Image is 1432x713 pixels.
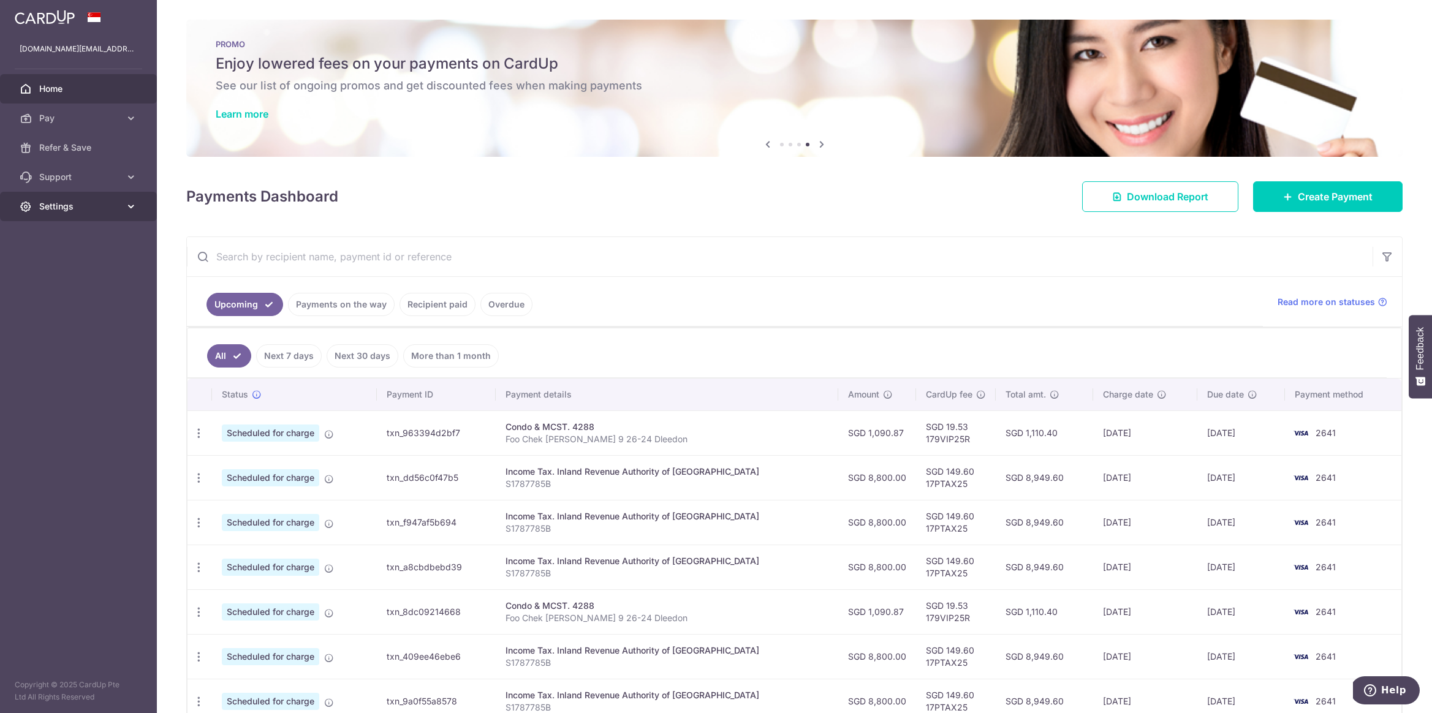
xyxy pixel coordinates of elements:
[838,500,916,545] td: SGD 8,800.00
[916,634,996,679] td: SGD 149.60 17PTAX25
[1316,651,1336,662] span: 2641
[1197,500,1285,545] td: [DATE]
[216,108,268,120] a: Learn more
[1289,426,1313,440] img: Bank Card
[1093,500,1197,545] td: [DATE]
[506,555,828,567] div: Income Tax. Inland Revenue Authority of [GEOGRAPHIC_DATA]
[838,455,916,500] td: SGD 8,800.00
[1316,428,1336,438] span: 2641
[1316,696,1336,706] span: 2641
[1207,388,1244,401] span: Due date
[506,522,828,535] p: S1787785B
[222,603,319,621] span: Scheduled for charge
[186,186,338,208] h4: Payments Dashboard
[926,388,972,401] span: CardUp fee
[996,634,1093,679] td: SGD 8,949.60
[206,293,283,316] a: Upcoming
[996,589,1093,634] td: SGD 1,110.40
[1093,545,1197,589] td: [DATE]
[916,455,996,500] td: SGD 149.60 17PTAX25
[506,689,828,701] div: Income Tax. Inland Revenue Authority of [GEOGRAPHIC_DATA]
[216,54,1373,74] h5: Enjoy lowered fees on your payments on CardUp
[1289,605,1313,619] img: Bank Card
[838,410,916,455] td: SGD 1,090.87
[39,200,120,213] span: Settings
[377,634,496,679] td: txn_409ee46ebe6
[1316,562,1336,572] span: 2641
[506,612,828,624] p: Foo Chek [PERSON_NAME] 9 26-24 Dleedon
[996,545,1093,589] td: SGD 8,949.60
[15,10,75,25] img: CardUp
[222,514,319,531] span: Scheduled for charge
[207,344,251,368] a: All
[20,43,137,55] p: [DOMAIN_NAME][EMAIL_ADDRESS][DOMAIN_NAME]
[506,510,828,522] div: Income Tax. Inland Revenue Authority of [GEOGRAPHIC_DATA]
[222,388,248,401] span: Status
[1103,388,1153,401] span: Charge date
[222,469,319,486] span: Scheduled for charge
[222,424,319,442] span: Scheduled for charge
[377,379,496,410] th: Payment ID
[496,379,838,410] th: Payment details
[216,39,1373,49] p: PROMO
[1289,649,1313,664] img: Bank Card
[916,500,996,545] td: SGD 149.60 17PTAX25
[506,466,828,478] div: Income Tax. Inland Revenue Authority of [GEOGRAPHIC_DATA]
[377,410,496,455] td: txn_963394d2bf7
[187,237,1373,276] input: Search by recipient name, payment id or reference
[222,648,319,665] span: Scheduled for charge
[848,388,879,401] span: Amount
[1253,181,1403,212] a: Create Payment
[216,78,1373,93] h6: See our list of ongoing promos and get discounted fees when making payments
[39,112,120,124] span: Pay
[1285,379,1401,410] th: Payment method
[186,20,1403,157] img: Latest Promos banner
[327,344,398,368] a: Next 30 days
[1197,545,1285,589] td: [DATE]
[1289,694,1313,709] img: Bank Card
[838,634,916,679] td: SGD 8,800.00
[1197,455,1285,500] td: [DATE]
[403,344,499,368] a: More than 1 month
[838,545,916,589] td: SGD 8,800.00
[377,500,496,545] td: txn_f947af5b694
[1316,472,1336,483] span: 2641
[838,589,916,634] td: SGD 1,090.87
[39,141,120,154] span: Refer & Save
[916,410,996,455] td: SGD 19.53 179VIP25R
[1298,189,1373,204] span: Create Payment
[1415,327,1426,370] span: Feedback
[377,455,496,500] td: txn_dd56c0f47b5
[1093,589,1197,634] td: [DATE]
[1197,589,1285,634] td: [DATE]
[506,478,828,490] p: S1787785B
[1278,296,1387,308] a: Read more on statuses
[996,455,1093,500] td: SGD 8,949.60
[1082,181,1238,212] a: Download Report
[1093,410,1197,455] td: [DATE]
[288,293,395,316] a: Payments on the way
[1409,315,1432,398] button: Feedback - Show survey
[377,589,496,634] td: txn_8dc09214668
[506,421,828,433] div: Condo & MCST. 4288
[506,644,828,657] div: Income Tax. Inland Revenue Authority of [GEOGRAPHIC_DATA]
[1093,634,1197,679] td: [DATE]
[256,344,322,368] a: Next 7 days
[1197,410,1285,455] td: [DATE]
[506,567,828,579] p: S1787785B
[222,559,319,576] span: Scheduled for charge
[377,545,496,589] td: txn_a8cbdbebd39
[1289,560,1313,575] img: Bank Card
[506,433,828,445] p: Foo Chek [PERSON_NAME] 9 26-24 Dleedon
[1278,296,1375,308] span: Read more on statuses
[506,600,828,612] div: Condo & MCST. 4288
[1289,470,1313,485] img: Bank Card
[996,500,1093,545] td: SGD 8,949.60
[1316,517,1336,527] span: 2641
[39,83,120,95] span: Home
[480,293,532,316] a: Overdue
[916,589,996,634] td: SGD 19.53 179VIP25R
[996,410,1093,455] td: SGD 1,110.40
[400,293,475,316] a: Recipient paid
